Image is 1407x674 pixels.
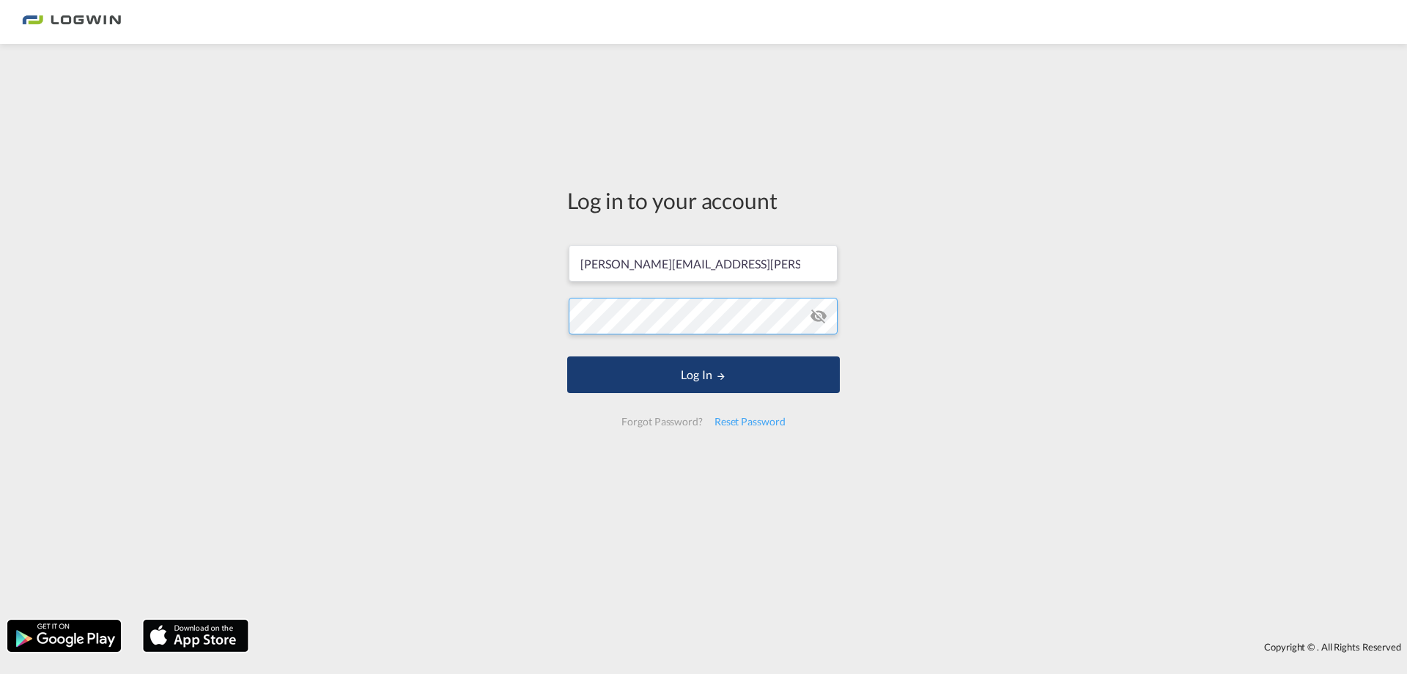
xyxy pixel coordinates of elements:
md-icon: icon-eye-off [810,307,827,325]
div: Reset Password [709,409,791,435]
input: Enter email/phone number [569,245,838,282]
img: 2761ae10d95411efa20a1f5e0282d2d7.png [22,6,121,39]
div: Forgot Password? [616,409,708,435]
img: google.png [6,618,122,653]
div: Copyright © . All Rights Reserved [256,634,1407,659]
img: apple.png [141,618,250,653]
div: Log in to your account [567,185,840,216]
button: LOGIN [567,356,840,393]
